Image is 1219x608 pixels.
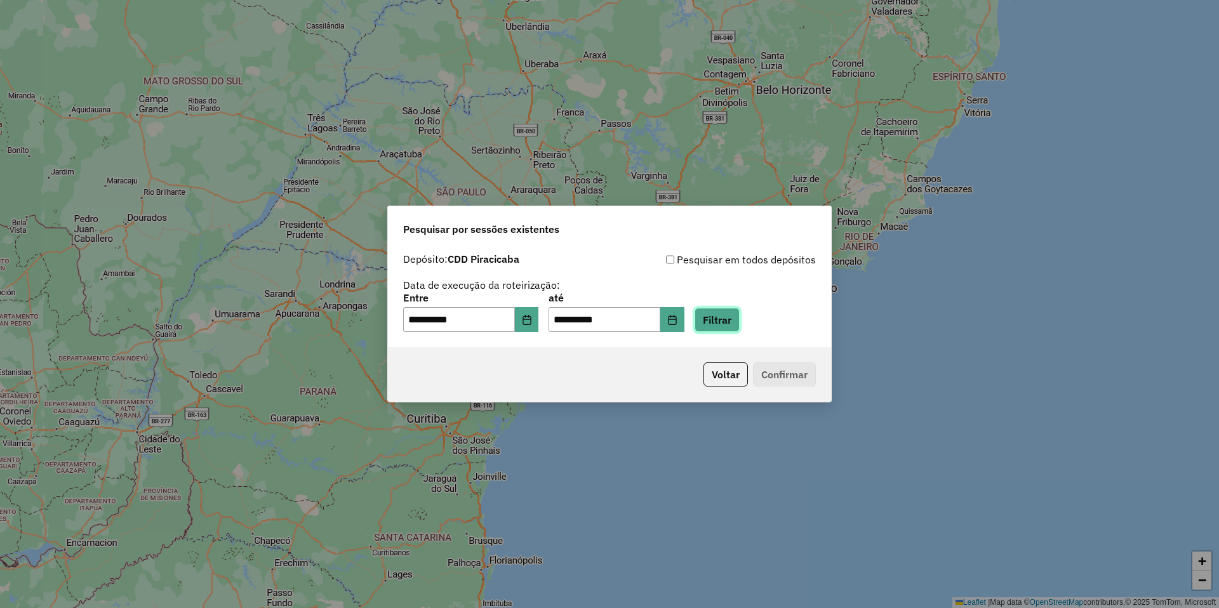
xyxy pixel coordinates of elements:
[549,290,684,305] label: até
[403,221,559,237] span: Pesquisar por sessões existentes
[609,252,816,267] div: Pesquisar em todos depósitos
[515,307,539,333] button: Choose Date
[695,308,740,332] button: Filtrar
[660,307,684,333] button: Choose Date
[403,277,560,293] label: Data de execução da roteirização:
[403,251,519,267] label: Depósito:
[403,290,538,305] label: Entre
[448,253,519,265] strong: CDD Piracicaba
[703,362,748,387] button: Voltar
